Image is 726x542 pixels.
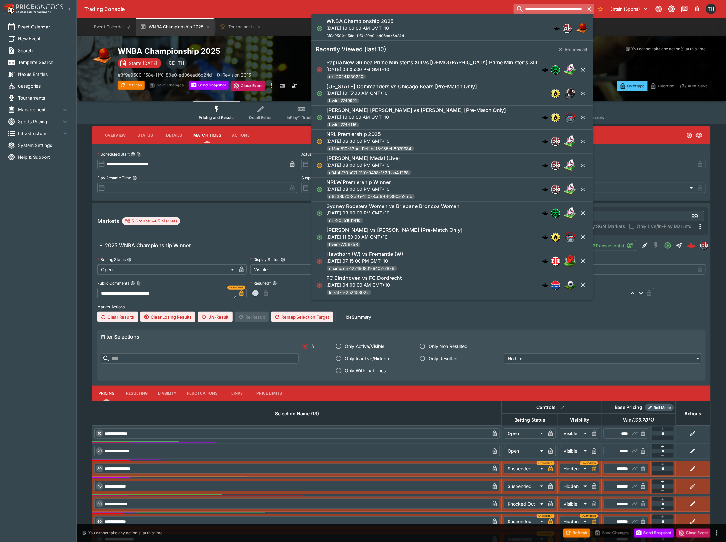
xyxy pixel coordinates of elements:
[16,11,51,13] img: Sportsbook Management
[327,146,414,152] span: df8ad510-83bd-11ef-bef5-155eb8979984
[316,282,323,288] svg: Closed
[327,241,360,248] span: bwin-7756258
[345,367,386,374] span: Only With Liabilities
[127,257,131,262] button: Betting Status
[685,239,698,252] a: 1c086841-3d68-4de8-bc83-16b165b00989
[132,176,137,180] button: Play Resume Time
[647,81,677,91] button: Override
[327,18,394,25] h6: WNBA Championship 2025
[96,484,103,489] span: 40
[327,66,537,73] p: [DATE] 03:05:00 PM GMT+10
[637,223,691,230] span: Only Live/In-Play Markets
[327,227,462,233] h6: [PERSON_NAME] vs [PERSON_NAME] [Pre-Match Only]
[504,464,546,474] div: Suspended
[2,3,15,15] img: PriceKinetics Logo
[542,186,548,193] div: cerberus
[84,6,511,12] div: Trading Console
[691,3,703,15] button: Notifications
[327,74,366,80] span: nrl-20241330220
[634,529,674,538] button: Send Snapshot
[564,111,577,124] img: mma.png
[97,257,126,262] p: Betting Status
[504,446,546,456] div: Open
[92,239,582,252] button: 2025 WNBA Championship Winner
[316,162,323,169] svg: Suspended
[429,343,468,350] span: Only Non Resulted
[551,185,560,194] img: pricekinetics.png
[713,529,721,537] button: more
[653,3,665,15] button: Connected to PK
[92,46,113,67] img: basketball.png
[281,257,285,262] button: Display Status
[118,81,145,90] button: Refresh
[327,233,462,240] p: [DATE] 11:50:00 AM GMT+10
[502,401,601,414] th: Controls
[542,114,548,121] img: logo-cerberus.svg
[249,115,272,120] span: Detail Editor
[551,89,560,98] div: bwin
[551,113,560,122] div: bwin
[539,514,553,518] span: Overridden
[327,131,381,138] h6: NRL Premiership 2025
[542,138,548,145] img: logo-cerberus.svg
[316,90,323,97] svg: Open
[542,162,548,169] div: cerberus
[18,154,69,160] span: Help & Support
[542,210,548,216] img: logo-cerberus.svg
[345,355,389,362] span: Only Inactive/Hidden
[582,461,596,465] span: Overridden
[504,516,546,527] div: Suspended
[539,461,553,465] span: Overridden
[564,255,577,268] img: australian_rules.png
[706,4,716,14] div: Todd Henderson
[96,519,103,524] span: 60
[632,416,654,424] em: ( 105.78 %)
[316,45,386,53] h5: Recently Viewed (last 10)
[311,343,316,350] span: All
[96,502,103,506] span: 50
[18,59,69,66] span: Template Search
[564,207,577,220] img: rugby_league.png
[560,464,589,474] div: Hidden
[542,67,548,73] img: logo-cerberus.svg
[222,71,251,78] p: Revision 2315
[100,128,131,143] button: Overview
[193,101,609,124] div: Event type filters
[429,355,458,362] span: Only Resulted
[560,446,589,456] div: Visible
[327,98,359,104] span: bwin-7749921
[651,240,662,251] button: SGM Disabled
[651,405,674,410] span: Roll Mode
[690,210,701,222] button: Open
[97,264,236,275] div: Open
[507,416,552,424] span: Betting Status
[542,210,548,216] div: cerberus
[316,67,323,73] svg: Closed
[542,186,548,193] img: logo-cerberus.svg
[563,529,590,538] button: Refresh
[18,23,69,30] span: Event Calendar
[327,33,404,38] span: 3f9a9500-158e-11f0-89e0-ed06ead6c24d
[327,289,371,296] span: lclkafka-252453025
[327,114,506,120] p: [DATE] 10:00:00 AM GMT+10
[18,47,69,54] span: Search
[504,428,546,439] div: Open
[551,281,560,290] div: lclkafka
[327,265,397,272] span: champion-127460801-9407-7886
[327,251,403,257] h6: Hawthorn (W) vs Fremantle (W)
[551,137,560,146] img: pricekinetics.png
[612,403,645,411] div: Base Pricing
[101,334,702,340] h6: Filter Selections
[542,67,548,73] div: cerberus
[551,233,560,242] div: bwin
[582,514,596,518] span: Overridden
[231,81,265,91] button: Close Event
[632,46,707,52] p: You cannot take any action(s) at this time.
[542,282,548,288] div: cerberus
[676,529,711,538] button: Close Event
[327,281,402,288] p: [DATE] 04:00:00 AM GMT+10
[88,530,163,536] p: You cannot take any action(s) at this time.
[542,258,548,264] img: logo-cerberus.svg
[189,81,229,90] button: Send Snapshot
[18,130,61,137] span: Infrastructure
